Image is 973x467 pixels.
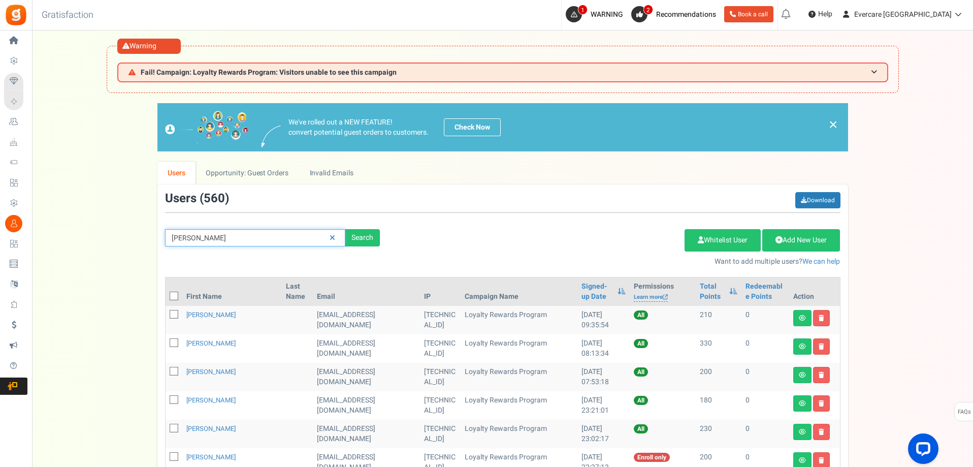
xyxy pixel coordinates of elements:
[819,457,824,463] i: Delete user
[799,344,806,350] i: View details
[634,453,670,462] span: Enroll only
[196,162,299,184] a: Opportunity: Guest Orders
[420,277,460,306] th: IP
[186,310,236,320] a: [PERSON_NAME]
[789,277,840,306] th: Action
[581,282,612,302] a: Signed-up Date
[157,162,196,184] a: Users
[819,400,824,407] i: Delete user
[288,117,429,138] p: We've rolled out a NEW FEATURE! convert potential guest orders to customers.
[724,6,773,22] a: Book a call
[30,5,105,25] h3: Gratisfaction
[420,334,460,363] td: [TECHNICAL_ID]
[696,334,741,363] td: 330
[420,363,460,391] td: [TECHNICAL_ID]
[420,420,460,448] td: [TECHNICAL_ID]
[630,277,696,306] th: Permissions
[577,334,630,363] td: [DATE] 08:13:34
[165,111,249,144] img: images
[643,5,653,15] span: 2
[461,420,577,448] td: Loyalty Rewards Program
[819,429,824,435] i: Delete user
[685,229,761,252] a: Whitelist User
[795,192,840,208] a: Download
[325,229,340,247] a: Reset
[804,6,836,22] a: Help
[262,126,281,147] img: images
[799,400,806,407] i: View details
[577,363,630,391] td: [DATE] 07:53:18
[182,277,282,306] th: First Name
[313,334,420,363] td: [EMAIL_ADDRESS][DOMAIN_NAME]
[165,229,345,246] input: Search by email or name
[186,338,236,348] a: [PERSON_NAME]
[299,162,364,184] a: Invalid Emails
[577,306,630,334] td: [DATE] 09:35:54
[854,9,952,20] span: Evercare [GEOGRAPHIC_DATA]
[345,229,380,246] div: Search
[799,315,806,321] i: View details
[696,363,741,391] td: 200
[696,306,741,334] td: 210
[631,6,720,22] a: 2 Recommendations
[741,306,789,334] td: 0
[461,391,577,420] td: Loyalty Rewards Program
[799,372,806,378] i: View details
[578,5,588,15] span: 1
[577,391,630,420] td: [DATE] 23:21:01
[634,310,648,320] span: All
[282,277,313,306] th: Last Name
[420,391,460,420] td: [TECHNICAL_ID]
[799,429,806,435] i: View details
[634,339,648,348] span: All
[461,306,577,334] td: Loyalty Rewards Program
[141,69,397,76] span: Fail! Campaign: Loyalty Rewards Program: Visitors unable to see this campaign
[745,282,785,302] a: Redeemable Points
[741,391,789,420] td: 0
[577,420,630,448] td: [DATE] 23:02:17
[741,334,789,363] td: 0
[656,9,716,20] span: Recommendations
[313,420,420,448] td: [EMAIL_ADDRESS][DOMAIN_NAME]
[461,277,577,306] th: Campaign Name
[741,363,789,391] td: 0
[819,372,824,378] i: Delete user
[802,256,840,267] a: We can help
[634,396,648,405] span: All
[762,229,840,252] a: Add New User
[829,118,838,131] a: ×
[634,367,648,377] span: All
[313,306,420,334] td: [EMAIL_ADDRESS][DOMAIN_NAME]
[819,315,824,321] i: Delete user
[461,334,577,363] td: Loyalty Rewards Program
[799,457,806,463] i: View details
[186,395,236,405] a: [PERSON_NAME]
[395,257,840,267] p: Want to add multiple users?
[696,420,741,448] td: 230
[165,192,229,205] h3: Users ( )
[634,293,668,302] a: Learn more
[591,9,623,20] span: WARNING
[957,402,971,422] span: FAQs
[186,424,236,433] a: [PERSON_NAME]
[5,4,27,26] img: Gratisfaction
[700,282,724,302] a: Total Points
[117,39,181,54] div: Warning
[204,190,225,207] span: 560
[696,391,741,420] td: 180
[634,424,648,433] span: All
[186,367,236,377] a: [PERSON_NAME]
[819,344,824,350] i: Delete user
[313,391,420,420] td: [EMAIL_ADDRESS][DOMAIN_NAME]
[420,306,460,334] td: [TECHNICAL_ID]
[566,6,627,22] a: 1 WARNING
[816,9,832,19] span: Help
[313,363,420,391] td: [EMAIL_ADDRESS][DOMAIN_NAME]
[461,363,577,391] td: Loyalty Rewards Program
[313,277,420,306] th: Email
[444,118,501,136] a: Check Now
[186,452,236,462] a: [PERSON_NAME]
[741,420,789,448] td: 0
